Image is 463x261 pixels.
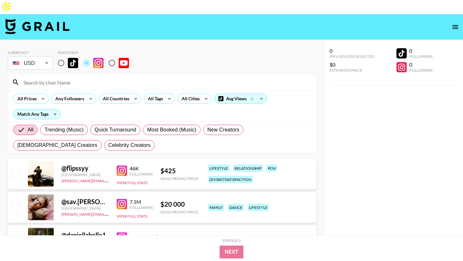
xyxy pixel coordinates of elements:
[99,94,131,104] div: All Countries
[61,172,109,177] div: [GEOGRAPHIC_DATA]
[20,77,312,87] input: Search by User Name
[68,58,78,68] img: TikTok
[117,180,147,185] button: View Full Stats
[61,177,157,183] a: [PERSON_NAME][EMAIL_ADDRESS][DOMAIN_NAME]
[160,176,198,181] div: Song Promo Price
[5,19,69,34] img: Grail Talent
[248,204,269,211] div: lifestyle
[330,68,374,73] div: Estimated Price
[117,166,127,176] img: Instagram
[130,205,153,210] div: Followers
[409,54,432,59] div: Followers
[208,165,229,172] div: lifestyle
[160,167,198,175] div: $ 425
[28,126,33,134] span: All
[61,198,109,206] div: @ sav.[PERSON_NAME]
[14,109,60,119] div: Match Any Tags
[119,58,129,68] img: YouTube
[228,204,244,211] div: dance
[8,50,53,55] div: Currency
[61,206,109,211] div: [GEOGRAPHIC_DATA]
[117,214,147,219] button: View Full Stats
[409,48,432,54] div: 0
[93,58,104,68] img: Instagram
[330,48,374,54] div: 0
[330,61,374,68] div: $0
[431,229,455,253] iframe: Drift Widget Chat Controller
[130,172,153,176] div: Followers
[220,246,244,258] button: Next
[9,58,51,69] div: USD
[222,238,241,243] div: Step 1 of 2
[449,21,462,33] button: open drawer
[208,204,224,211] div: family
[178,94,201,104] div: All Cities
[409,61,432,68] div: 0
[155,234,193,242] div: $ 7 000
[61,231,109,239] div: @ daniellabelle1
[58,50,134,55] div: Platform
[144,94,164,104] div: All Tags
[214,94,267,104] div: Avg Views
[95,126,136,134] span: Quick Turnaround
[160,210,198,214] div: Song Promo Price
[130,199,153,205] div: 7.1M
[61,164,109,172] div: @ flipssyy
[208,176,253,183] div: diy/art/satisfaction
[233,165,263,172] div: relationship
[147,126,196,134] span: Most Booked (Music)
[108,141,151,149] span: Celebrity Creators
[160,200,198,208] div: $ 20 000
[267,165,277,172] div: pov
[51,94,86,104] div: Any Followers
[130,165,153,172] div: 46K
[14,94,38,104] div: All Prices
[17,141,97,149] span: [DEMOGRAPHIC_DATA] Creators
[207,126,240,134] span: New Creators
[117,232,127,243] img: Instagram
[61,211,157,217] a: [PERSON_NAME][EMAIL_ADDRESS][DOMAIN_NAME]
[117,199,127,209] img: Instagram
[44,126,84,134] span: Trending (Music)
[330,54,374,59] div: Influencers Selected
[409,68,432,73] div: Followers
